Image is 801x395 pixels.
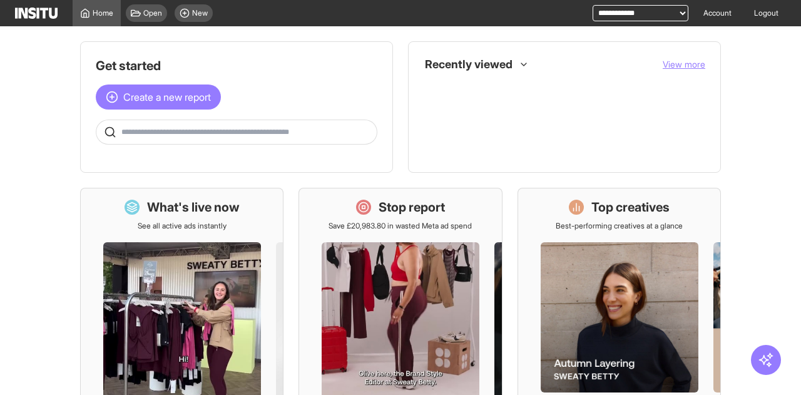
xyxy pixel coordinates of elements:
p: Save £20,983.80 in wasted Meta ad spend [329,221,472,231]
h1: Stop report [379,198,445,216]
p: See all active ads instantly [138,221,227,231]
span: Home [93,8,113,18]
button: View more [663,58,705,71]
button: Create a new report [96,85,221,110]
h1: Top creatives [591,198,670,216]
span: View more [663,59,705,69]
h1: What's live now [147,198,240,216]
h1: Get started [96,57,377,74]
p: Best-performing creatives at a glance [556,221,683,231]
span: New [192,8,208,18]
span: Open [143,8,162,18]
span: Create a new report [123,90,211,105]
img: Logo [15,8,58,19]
